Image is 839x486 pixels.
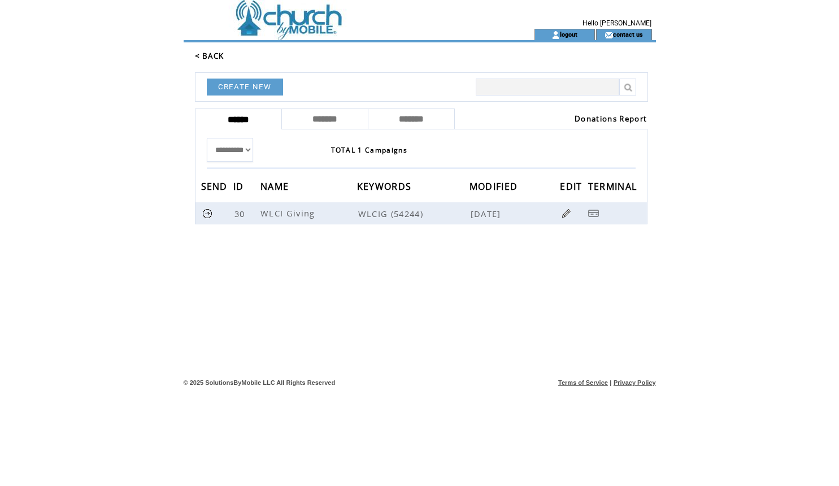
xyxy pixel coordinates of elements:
span: [DATE] [471,208,504,219]
span: TOTAL 1 Campaigns [331,145,408,155]
span: WLCI Giving [260,207,318,219]
span: NAME [260,177,292,198]
a: Donations Report [575,114,647,124]
span: 30 [234,208,248,219]
span: © 2025 SolutionsByMobile LLC All Rights Reserved [184,379,336,386]
span: Hello [PERSON_NAME] [582,19,651,27]
span: MODIFIED [470,177,521,198]
span: | [610,379,611,386]
a: < BACK [195,51,224,61]
a: contact us [613,31,643,38]
a: KEYWORDS [357,183,415,189]
a: logout [560,31,577,38]
span: KEYWORDS [357,177,415,198]
a: ID [233,183,247,189]
a: Terms of Service [558,379,608,386]
span: TERMINAL [588,177,640,198]
span: EDIT [560,177,585,198]
span: WLCIG (54244) [358,208,468,219]
a: NAME [260,183,292,189]
span: SEND [201,177,231,198]
a: CREATE NEW [207,79,283,96]
img: contact_us_icon.gif [605,31,613,40]
a: MODIFIED [470,183,521,189]
img: account_icon.gif [551,31,560,40]
span: ID [233,177,247,198]
a: Privacy Policy [614,379,656,386]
